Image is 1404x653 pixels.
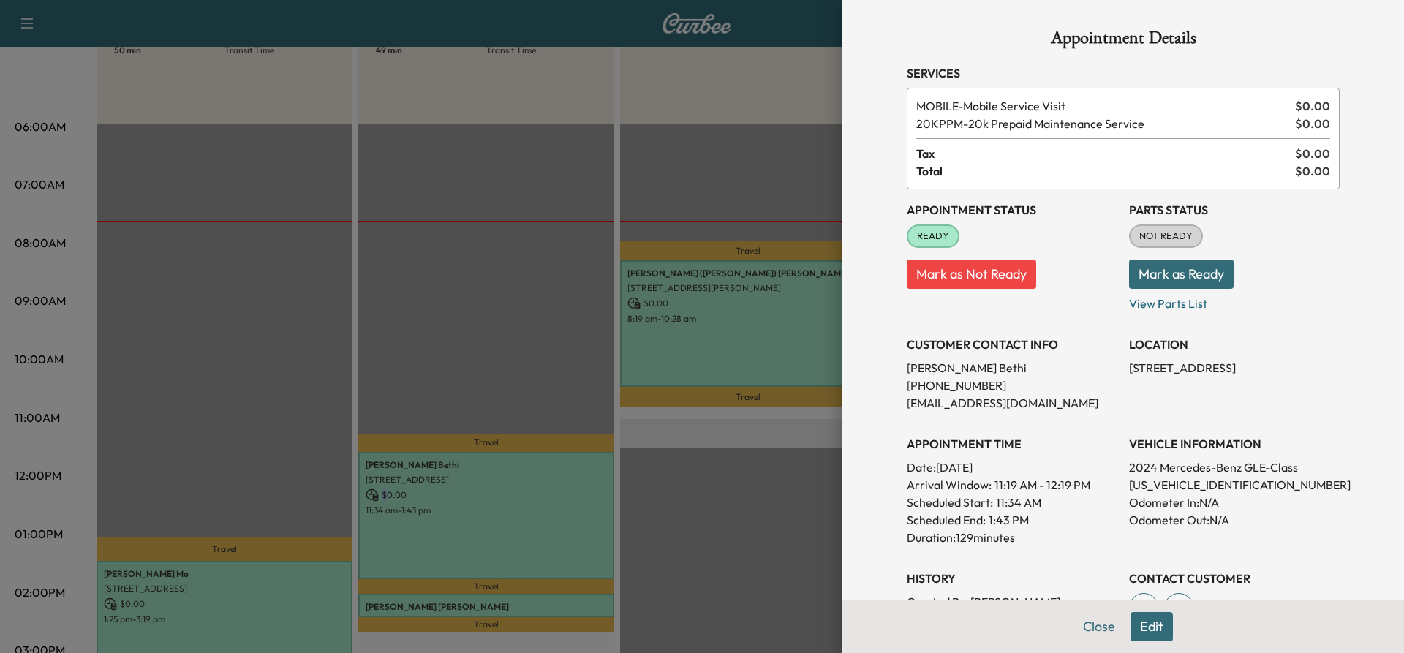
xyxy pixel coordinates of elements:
[1129,458,1340,476] p: 2024 Mercedes-Benz GLE-Class
[1295,115,1330,132] span: $ 0.00
[907,593,1117,611] p: Created By : [PERSON_NAME]
[907,476,1117,494] p: Arrival Window:
[907,201,1117,219] h3: Appointment Status
[1129,494,1340,511] p: Odometer In: N/A
[1295,97,1330,115] span: $ 0.00
[907,260,1036,289] button: Mark as Not Ready
[907,336,1117,353] h3: CUSTOMER CONTACT INFO
[1131,229,1201,244] span: NOT READY
[916,145,1295,162] span: Tax
[907,570,1117,587] h3: History
[907,64,1340,82] h3: Services
[907,511,986,529] p: Scheduled End:
[1129,336,1340,353] h3: LOCATION
[1129,476,1340,494] p: [US_VEHICLE_IDENTIFICATION_NUMBER]
[907,435,1117,453] h3: APPOINTMENT TIME
[907,377,1117,394] p: [PHONE_NUMBER]
[907,394,1117,412] p: [EMAIL_ADDRESS][DOMAIN_NAME]
[1129,511,1340,529] p: Odometer Out: N/A
[907,29,1340,53] h1: Appointment Details
[989,511,1029,529] p: 1:43 PM
[994,476,1090,494] span: 11:19 AM - 12:19 PM
[908,229,958,244] span: READY
[907,359,1117,377] p: [PERSON_NAME] Bethi
[1129,359,1340,377] p: [STREET_ADDRESS]
[1129,289,1340,312] p: View Parts List
[1295,145,1330,162] span: $ 0.00
[907,494,993,511] p: Scheduled Start:
[907,529,1117,546] p: Duration: 129 minutes
[916,115,1289,132] span: 20k Prepaid Maintenance Service
[1129,260,1234,289] button: Mark as Ready
[1295,162,1330,180] span: $ 0.00
[916,162,1295,180] span: Total
[1129,201,1340,219] h3: Parts Status
[916,97,1289,115] span: Mobile Service Visit
[1131,612,1173,641] button: Edit
[907,458,1117,476] p: Date: [DATE]
[1073,612,1125,641] button: Close
[1129,435,1340,453] h3: VEHICLE INFORMATION
[996,494,1041,511] p: 11:34 AM
[1129,570,1340,587] h3: CONTACT CUSTOMER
